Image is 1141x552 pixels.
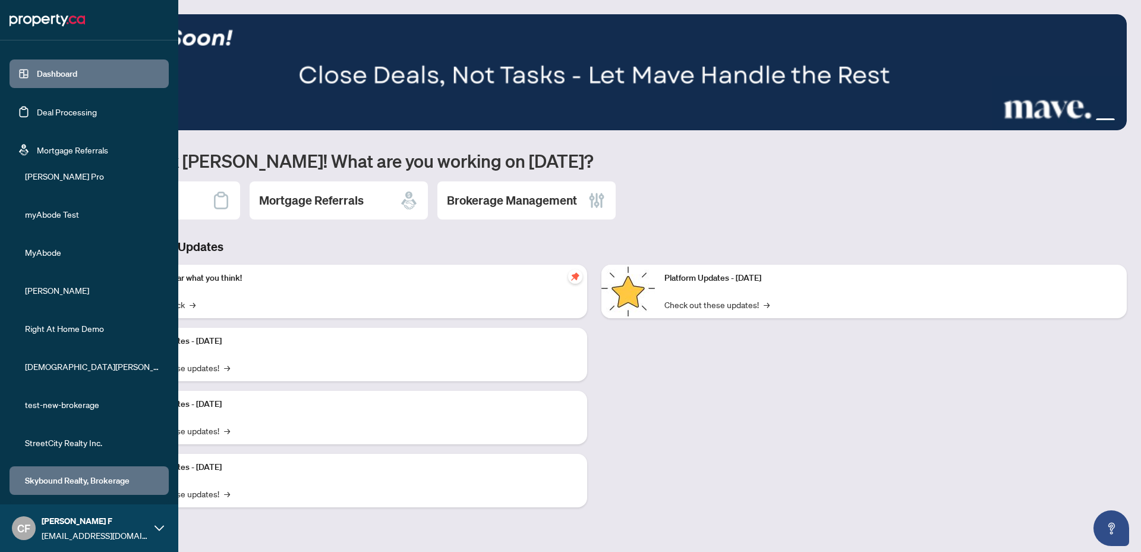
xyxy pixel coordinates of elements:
[224,487,230,500] span: →
[224,361,230,374] span: →
[125,272,578,285] p: We want to hear what you think!
[447,192,577,209] h2: Brokerage Management
[62,149,1127,172] h1: Welcome back [PERSON_NAME]! What are you working on [DATE]?
[62,14,1127,130] img: Slide 3
[42,529,149,542] span: [EMAIL_ADDRESS][DOMAIN_NAME]
[259,192,364,209] h2: Mortgage Referrals
[25,284,160,297] span: [PERSON_NAME]
[125,335,578,348] p: Platform Updates - [DATE]
[125,461,578,474] p: Platform Updates - [DATE]
[1093,510,1129,546] button: Open asap
[25,170,160,183] span: [PERSON_NAME] Pro
[664,272,1117,285] p: Platform Updates - [DATE]
[25,246,160,259] span: MyAbode
[25,436,160,449] span: StreetCity Realty Inc.
[1067,118,1072,123] button: 1
[224,424,230,437] span: →
[125,398,578,411] p: Platform Updates - [DATE]
[42,515,149,528] span: [PERSON_NAME] F
[37,106,97,117] a: Deal Processing
[1096,118,1115,123] button: 4
[1086,118,1091,123] button: 3
[17,520,30,537] span: CF
[664,298,770,311] a: Check out these updates!→
[25,360,160,373] span: [DEMOGRAPHIC_DATA][PERSON_NAME] Realty
[25,398,160,411] span: test-new-brokerage
[1077,118,1082,123] button: 2
[37,145,108,155] a: Mortgage Referrals
[601,265,655,318] img: Platform Updates - June 23, 2025
[568,269,582,284] span: pushpin
[25,208,160,221] span: myAbode Test
[25,322,160,335] span: Right At Home Demo
[37,68,77,79] a: Dashboard
[62,239,1127,255] h3: Brokerage & Industry Updates
[190,298,196,311] span: →
[25,474,160,487] span: Skybound Realty, Brokerage
[764,298,770,311] span: →
[10,11,85,30] img: logo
